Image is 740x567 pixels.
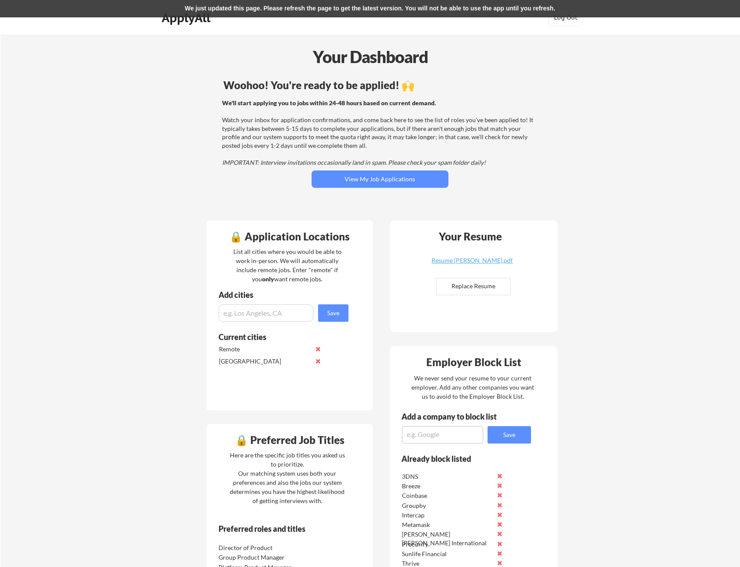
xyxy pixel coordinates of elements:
[393,357,555,367] div: Employer Block List
[312,170,448,188] button: View My Job Applications
[402,511,494,520] div: Intercap
[1,44,740,69] div: Your Dashboard
[402,550,494,558] div: Sunlife Financial
[402,540,494,549] div: Procurify
[209,435,371,445] div: 🔒 Preferred Job Titles
[421,257,524,271] a: Resume [PERSON_NAME].pdf
[219,333,339,341] div: Current cities
[223,80,537,90] div: Woohoo! You're ready to be applied! 🙌
[421,257,524,263] div: Resume [PERSON_NAME].pdf
[402,472,494,481] div: 3DNS
[402,413,510,420] div: Add a company to block list
[402,530,494,547] div: [PERSON_NAME] [PERSON_NAME] International
[219,291,351,299] div: Add cities
[209,231,371,242] div: 🔒 Application Locations
[402,482,494,490] div: Breeze
[318,304,348,322] button: Save
[219,525,337,533] div: Preferred roles and titles
[228,450,347,505] div: Here are the specific job titles you asked us to prioritize. Our matching system uses both your p...
[488,426,531,444] button: Save
[219,357,311,366] div: [GEOGRAPHIC_DATA]
[428,231,514,242] div: Your Resume
[222,99,535,167] div: Watch your inbox for application confirmations, and come back here to see the list of roles you'v...
[411,374,535,401] div: We never send your resume to your current employer. Add any other companies you want us to avoid ...
[402,520,494,529] div: Metamask
[548,9,583,26] button: Log Out
[402,491,494,500] div: Coinbase
[219,304,313,322] input: e.g. Los Angeles, CA
[402,455,519,463] div: Already block listed
[222,99,436,107] strong: We'll start applying you to jobs within 24-48 hours based on current demand.
[162,10,213,25] div: ApplyAll
[262,275,274,283] strong: only
[228,247,347,283] div: List all cities where you would be able to work in-person. We will automatically include remote j...
[219,345,311,354] div: Remote
[219,553,310,562] div: Group Product Manager
[222,159,486,166] em: IMPORTANT: Interview invitations occasionally land in spam. Please check your spam folder daily!
[402,501,494,510] div: Groupby
[219,544,310,552] div: Director of Product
